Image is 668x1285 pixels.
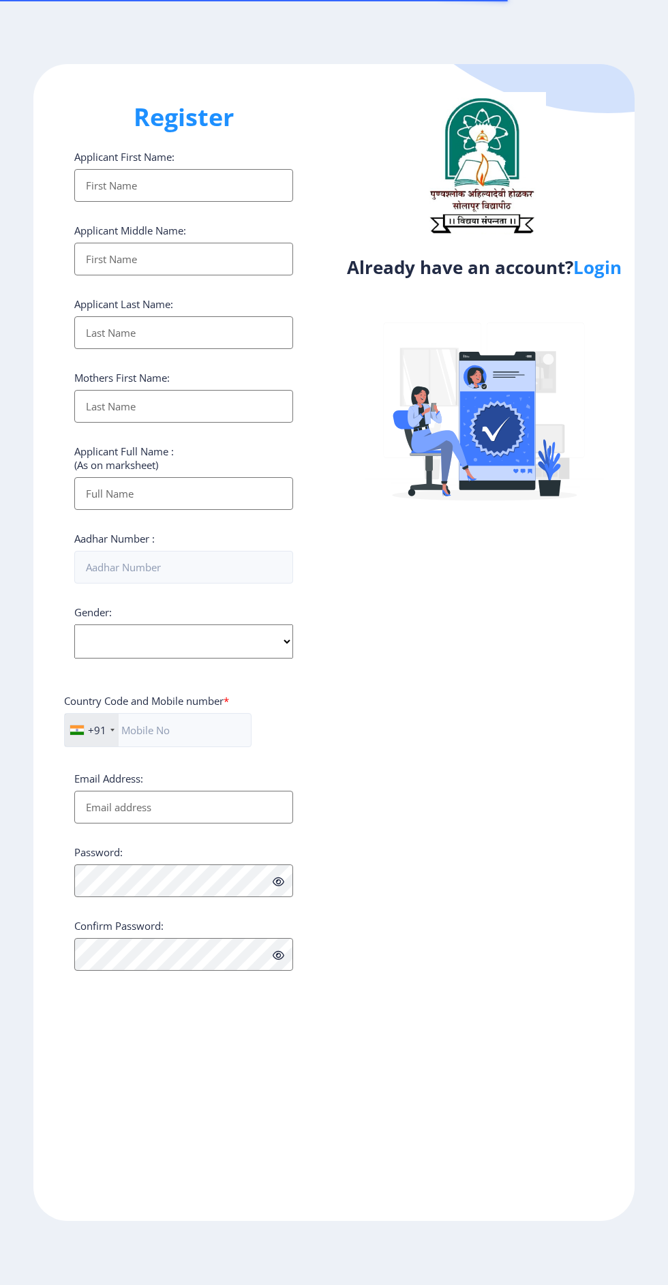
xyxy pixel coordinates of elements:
[64,694,229,708] label: Country Code and Mobile number
[74,551,293,584] input: Aadhar Number
[74,390,293,423] input: Last Name
[74,169,293,202] input: First Name
[74,791,293,823] input: Email address
[365,297,604,535] img: Verified-rafiki.svg
[74,845,123,859] label: Password:
[573,255,622,279] a: Login
[74,150,174,164] label: Applicant First Name:
[416,92,546,238] img: logo
[74,444,174,472] label: Applicant Full Name : (As on marksheet)
[65,714,119,746] div: India (भारत): +91
[74,224,186,237] label: Applicant Middle Name:
[74,919,164,933] label: Confirm Password:
[74,297,173,311] label: Applicant Last Name:
[74,477,293,510] input: Full Name
[74,605,112,619] label: Gender:
[74,316,293,349] input: Last Name
[74,532,155,545] label: Aadhar Number :
[74,243,293,275] input: First Name
[64,713,252,747] input: Mobile No
[344,256,624,278] h4: Already have an account?
[74,772,143,785] label: Email Address:
[74,101,293,134] h1: Register
[88,723,106,737] div: +91
[74,371,170,384] label: Mothers First Name:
